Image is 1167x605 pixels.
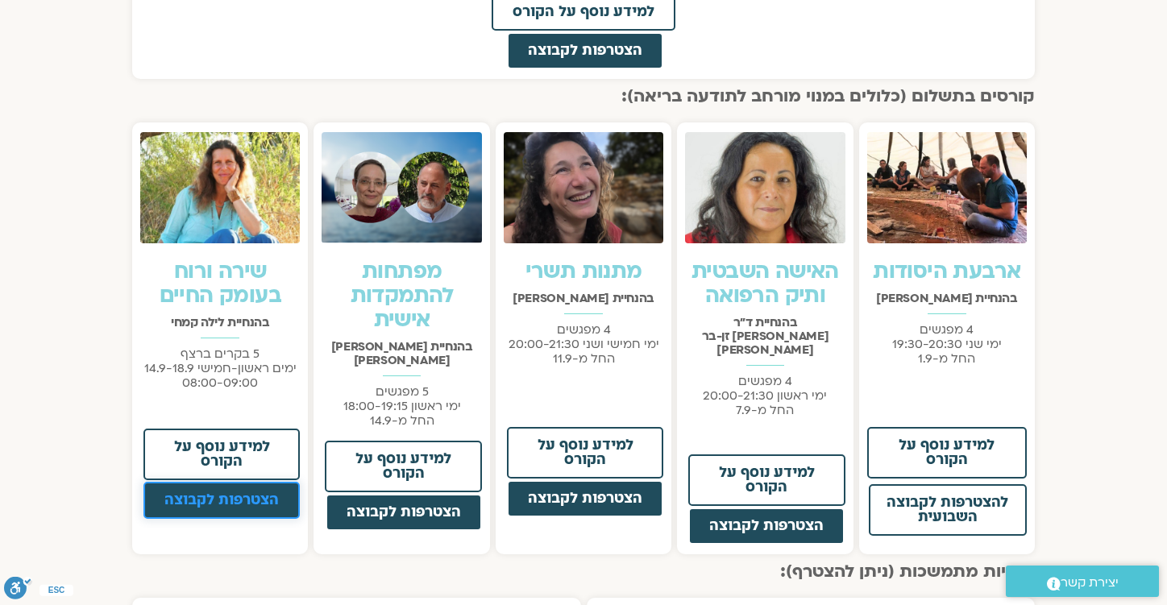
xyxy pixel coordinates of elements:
[132,87,1035,106] h2: קורסים בתשלום (כלולים במנוי מורחב לתודעה בריאה):
[685,316,845,357] h2: בהנחיית ד"ר [PERSON_NAME] זן-בר [PERSON_NAME]
[736,402,794,418] span: החל מ-7.9
[1006,566,1159,597] a: יצירת קשר
[869,484,1027,536] a: להצטרפות לקבוצה השבועית
[918,350,975,367] span: החל מ-1.9
[132,562,1035,582] h2: תכניות מתמשכות (ניתן להצטרף):
[351,257,454,334] a: מפתחות להתמקדות אישית
[326,494,482,531] a: הצטרפות לקבוצה
[504,322,663,366] p: 4 מפגשים ימי חמישי ושני 20:00-21:30
[160,257,281,310] a: שירה ורוח בעומק החיים
[164,440,279,469] span: למידע נוסף על הקורס
[867,427,1027,479] a: למידע נוסף על הקורס
[525,257,642,286] a: מתנות תשרי
[685,374,845,417] p: 4 מפגשים ימי ראשון 20:00-21:30
[1061,572,1119,594] span: יצירת קשר
[325,441,481,492] a: למידע נוסף על הקורס
[873,257,1020,286] a: ארבעת היסודות
[507,480,663,517] a: הצטרפות לקבוצה
[688,508,845,545] a: הצטרפות לקבוצה
[143,429,300,480] a: למידע נוסף על הקורס
[347,505,461,520] span: הצטרפות לקבוצה
[322,340,481,367] h2: בהנחיית [PERSON_NAME] [PERSON_NAME]
[143,482,300,519] a: הצטרפות לקבוצה
[888,438,1006,467] span: למידע נוסף על הקורס
[182,375,258,391] span: 08:00-09:00
[528,438,642,467] span: למידע נוסף על הקורס
[346,452,460,481] span: למידע נוסף על הקורס
[507,32,663,69] a: הצטרפות לקבוצה
[709,466,824,495] span: למידע נוסף על הקורס
[528,491,642,506] span: הצטרפות לקבוצה
[688,454,845,506] a: למידע נוסף על הקורס
[553,350,615,367] span: החל מ-11.9
[867,292,1027,305] h2: בהנחיית [PERSON_NAME]
[513,5,654,19] span: למידע נוסף על הקורס
[691,257,839,310] a: האישה השבטית ותיק הרפואה
[140,346,300,390] p: 5 בקרים ברצף ימים ראשון-חמישי 14.9-18.9
[880,495,1015,524] span: להצטרפות לקבוצה השבועית
[507,427,663,479] a: למידע נוסף על הקורס
[370,412,434,429] span: החל מ-14.9
[867,322,1027,366] p: 4 מפגשים ימי שני 19:30-20:30
[709,519,824,533] span: הצטרפות לקבוצה
[140,316,300,329] h2: בהנחיית לילה קמחי
[322,384,481,428] p: 5 מפגשים ימי ראשון 18:00-19:15
[528,44,642,58] span: הצטרפות לקבוצה
[504,292,663,305] h2: בהנחיית [PERSON_NAME]
[164,493,279,508] span: הצטרפות לקבוצה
